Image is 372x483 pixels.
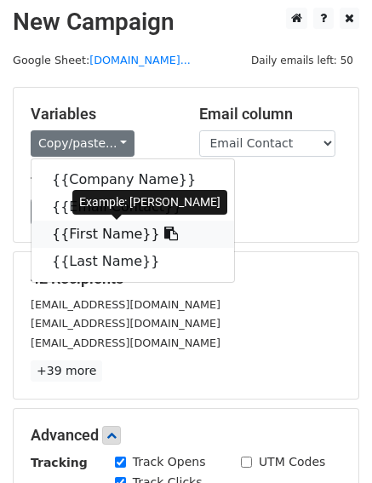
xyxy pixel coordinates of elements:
h2: New Campaign [13,8,359,37]
iframe: Chat Widget [287,401,372,483]
a: Copy/paste... [31,130,134,157]
span: Daily emails left: 50 [245,51,359,70]
div: Example: [PERSON_NAME] [72,190,227,215]
a: {{Last Name}} [31,248,234,275]
h5: Email column [199,105,342,124]
strong: Tracking [31,456,88,469]
small: [EMAIL_ADDRESS][DOMAIN_NAME] [31,298,220,311]
a: Daily emails left: 50 [245,54,359,66]
small: [EMAIL_ADDRESS][DOMAIN_NAME] [31,317,220,330]
a: {{Email Contact}} [31,193,234,221]
a: {{Company Name}} [31,166,234,193]
a: +39 more [31,360,102,382]
a: [DOMAIN_NAME]... [89,54,191,66]
label: Track Opens [133,453,206,471]
small: [EMAIL_ADDRESS][DOMAIN_NAME] [31,336,220,349]
label: UTM Codes [259,453,325,471]
a: {{First Name}} [31,221,234,248]
h5: Advanced [31,426,341,445]
h5: Variables [31,105,174,124]
small: Google Sheet: [13,54,191,66]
